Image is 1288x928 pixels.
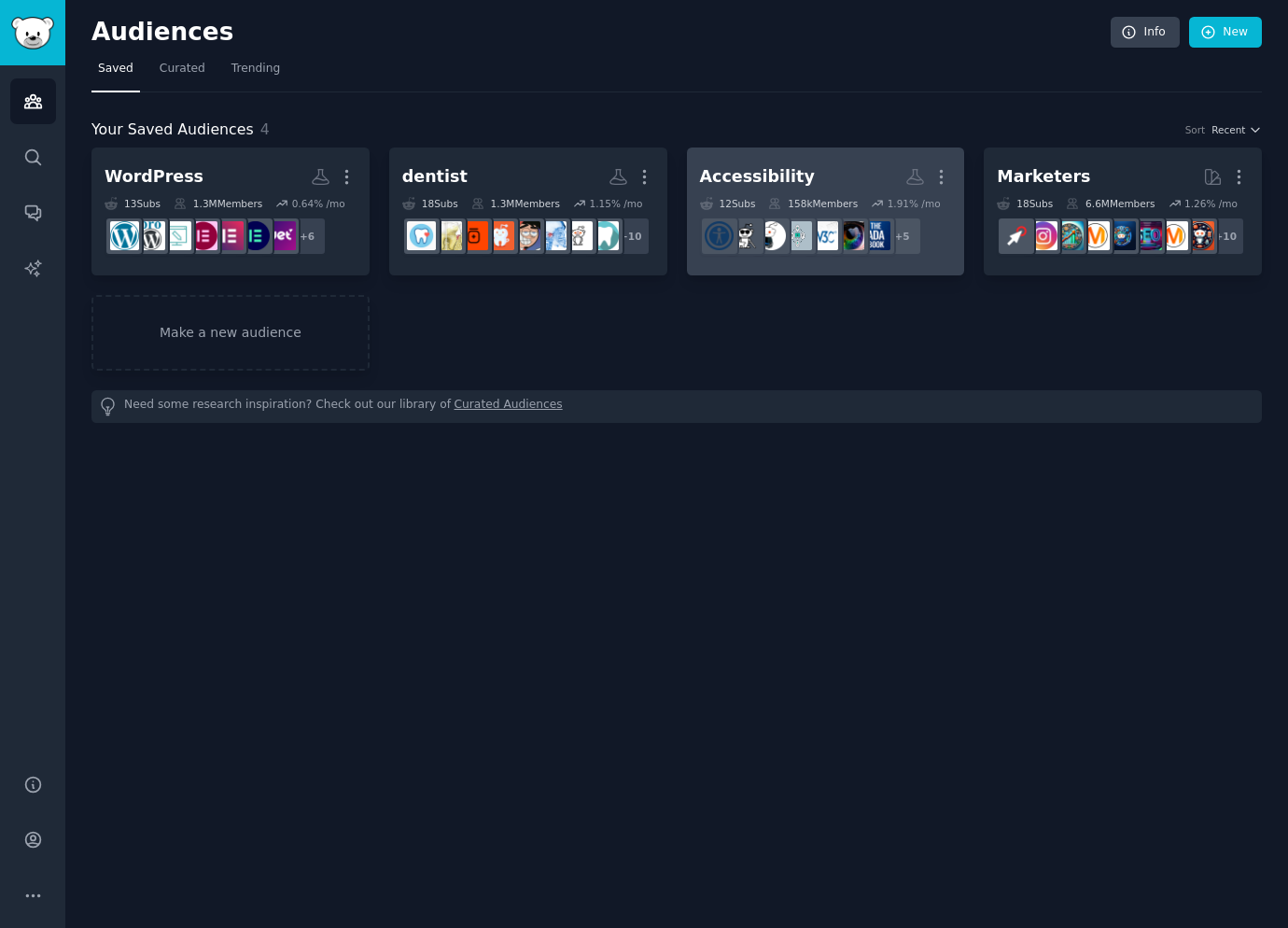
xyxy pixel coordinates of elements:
[91,18,1111,48] h2: Audiences
[91,54,140,92] a: Saved
[511,221,540,250] img: DentalDudes
[267,221,296,250] img: JetEngine_Crocoblock
[888,197,941,210] div: 1.91 % /mo
[402,165,468,189] div: dentist
[260,120,270,138] span: 4
[174,197,262,210] div: 1.3M Members
[997,197,1053,210] div: 18 Sub s
[1185,123,1206,136] div: Sort
[1211,123,1262,136] button: Recent
[160,61,205,77] span: Curated
[1107,221,1136,250] img: digital_marketing
[783,221,812,250] img: WebAccessibility
[105,165,203,189] div: WordPress
[835,221,864,250] img: ColorAndContrast
[1185,221,1214,250] img: socialmedia
[984,148,1262,275] a: Marketers18Subs6.6MMembers1.26% /mo+10socialmediamarketingSEOdigital_marketingDigitalMarketingAff...
[1133,221,1162,250] img: SEO
[861,221,890,250] img: adabook
[768,197,858,210] div: 158k Members
[1029,221,1057,250] img: InstagramMarketing
[590,197,643,210] div: 1.15 % /mo
[91,390,1262,423] div: Need some research inspiration? Check out our library of
[91,295,370,371] a: Make a new audience
[105,197,161,210] div: 13 Sub s
[1206,217,1245,256] div: + 10
[705,221,734,250] img: accessibility
[215,221,244,250] img: ElementorPRO
[389,148,667,275] a: dentist18Subs1.3MMembers1.15% /mo+10DentalHygieneSinusitisTMJDentalDudesdentists_askAskDocsPeriod...
[1184,197,1238,210] div: 1.26 % /mo
[225,54,287,92] a: Trending
[287,217,327,256] div: + 6
[1055,221,1084,250] img: Affiliatemarketing
[1189,17,1262,49] a: New
[91,148,370,275] a: WordPress13Subs1.3MMembers0.64% /mo+6JetEngine_CrocoblockelementortutorialsElementorPROelementorw...
[402,197,458,210] div: 18 Sub s
[162,221,191,250] img: web_design
[883,217,922,256] div: + 5
[241,221,270,250] img: elementortutorials
[1002,221,1031,250] img: PPC
[91,119,254,142] span: Your Saved Audiences
[407,221,436,250] img: Teethcare
[1111,17,1180,49] a: Info
[11,17,54,49] img: GummySearch logo
[471,197,560,210] div: 1.3M Members
[757,221,786,250] img: disability
[590,221,619,250] img: DentalHygiene
[98,61,133,77] span: Saved
[136,221,165,250] img: ProWordPress
[809,221,838,250] img: WCAG
[538,221,567,250] img: TMJ
[110,221,139,250] img: Wordpress
[997,165,1090,189] div: Marketers
[231,61,280,77] span: Trending
[1159,221,1188,250] img: marketing
[1081,221,1110,250] img: DigitalMarketing
[459,221,488,250] img: AskDocs
[485,221,514,250] img: dentists_ask
[189,221,217,250] img: elementor
[1211,123,1245,136] span: Recent
[292,197,345,210] div: 0.64 % /mo
[700,197,756,210] div: 12 Sub s
[731,221,760,250] img: Blind
[611,217,651,256] div: + 10
[153,54,212,92] a: Curated
[564,221,593,250] img: Sinusitis
[455,397,563,416] a: Curated Audiences
[433,221,462,250] img: PeriodontalDisease
[687,148,965,275] a: Accessibility12Subs158kMembers1.91% /mo+5adabookColorAndContrastWCAGWebAccessibilitydisabilityBli...
[700,165,815,189] div: Accessibility
[1066,197,1155,210] div: 6.6M Members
